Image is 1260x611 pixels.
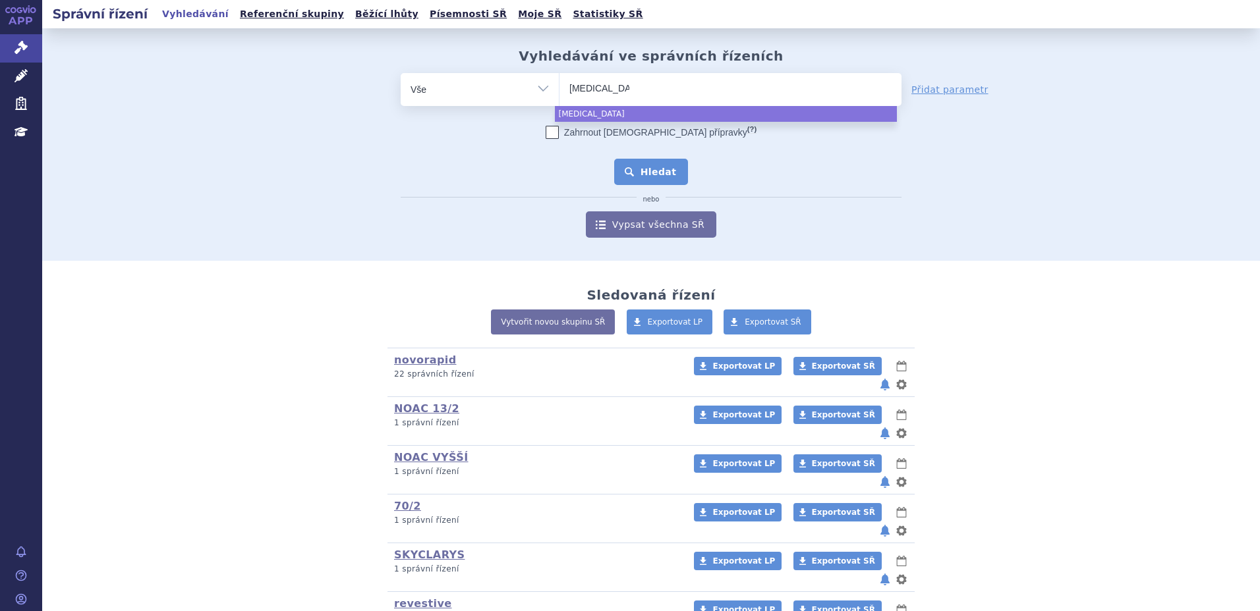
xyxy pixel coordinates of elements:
a: Referenční skupiny [236,5,348,23]
a: novorapid [394,354,456,366]
a: Statistiky SŘ [569,5,646,23]
a: Exportovat LP [627,309,713,334]
button: lhůty [895,504,908,520]
h2: Správní řízení [42,5,158,23]
h2: Sledovaná řízení [587,287,715,303]
abbr: (?) [747,125,757,134]
button: notifikace [878,571,892,587]
a: Přidat parametr [911,83,988,96]
a: Exportovat LP [694,406,782,424]
button: Hledat [614,159,689,185]
a: NOAC VYŠŠÍ [394,451,469,464]
button: nastavení [895,377,908,392]
button: notifikace [878,377,892,392]
a: Písemnosti SŘ [426,5,511,23]
a: SKYCLARYS [394,548,465,561]
a: Vyhledávání [158,5,233,23]
span: Exportovat LP [648,317,703,327]
h2: Vyhledávání ve správních řízeních [519,48,784,64]
button: notifikace [878,474,892,490]
label: Zahrnout [DEMOGRAPHIC_DATA] přípravky [546,126,757,139]
p: 1 správní řízení [394,466,677,477]
span: Exportovat LP [712,459,775,468]
button: lhůty [895,407,908,423]
a: Běžící lhůty [351,5,422,23]
button: nastavení [895,425,908,441]
a: Vypsat všechna SŘ [586,211,716,238]
span: Exportovat SŘ [812,556,875,566]
a: Exportovat SŘ [793,503,882,521]
a: Exportovat SŘ [724,309,811,334]
a: Vytvořit novou skupinu SŘ [491,309,615,334]
a: Exportovat SŘ [793,406,882,424]
button: nastavení [895,474,908,490]
a: NOAC 13/2 [394,402,459,415]
span: Exportovat SŘ [812,410,875,419]
a: Exportovat LP [694,357,782,375]
a: Exportovat LP [694,454,782,473]
span: Exportovat LP [712,410,775,419]
button: notifikace [878,425,892,441]
a: revestive [394,597,452,610]
a: Exportovat SŘ [793,454,882,473]
button: lhůty [895,456,908,471]
p: 1 správní řízení [394,417,677,429]
a: Exportovat SŘ [793,552,882,570]
li: [MEDICAL_DATA] [555,106,897,122]
a: Moje SŘ [514,5,565,23]
p: 1 správní řízení [394,564,677,575]
button: nastavení [895,571,908,587]
a: 70/2 [394,500,421,512]
i: nebo [637,196,666,203]
span: Exportovat LP [712,556,775,566]
span: Exportovat SŘ [812,508,875,517]
button: notifikace [878,523,892,539]
a: Exportovat SŘ [793,357,882,375]
span: Exportovat SŘ [812,361,875,371]
button: lhůty [895,553,908,569]
a: Exportovat LP [694,552,782,570]
button: nastavení [895,523,908,539]
span: Exportovat SŘ [812,459,875,468]
p: 22 správních řízení [394,369,677,380]
span: Exportovat LP [712,508,775,517]
p: 1 správní řízení [394,515,677,526]
span: Exportovat SŘ [745,317,801,327]
a: Exportovat LP [694,503,782,521]
button: lhůty [895,358,908,374]
span: Exportovat LP [712,361,775,371]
